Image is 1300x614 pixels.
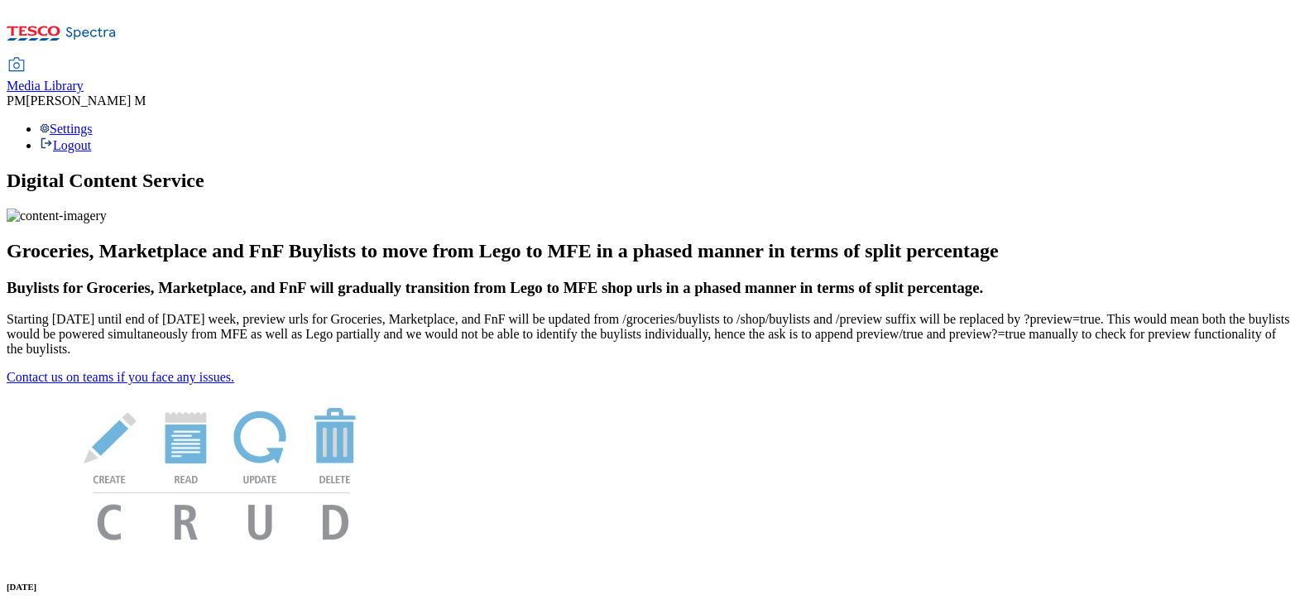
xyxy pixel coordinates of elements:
p: Starting [DATE] until end of [DATE] week, preview urls for Groceries, Marketplace, and FnF will b... [7,312,1293,357]
h3: Buylists for Groceries, Marketplace, and FnF will gradually transition from Lego to MFE shop urls... [7,279,1293,297]
a: Settings [40,122,93,136]
h6: [DATE] [7,582,1293,592]
a: Media Library [7,59,84,94]
a: Logout [40,138,91,152]
img: content-imagery [7,209,107,223]
span: Media Library [7,79,84,93]
h1: Digital Content Service [7,170,1293,192]
span: [PERSON_NAME] M [26,94,146,108]
h2: Groceries, Marketplace and FnF Buylists to move from Lego to MFE in a phased manner in terms of s... [7,240,1293,262]
span: PM [7,94,26,108]
img: News Image [7,385,437,558]
a: Contact us on teams if you face any issues. [7,370,234,384]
